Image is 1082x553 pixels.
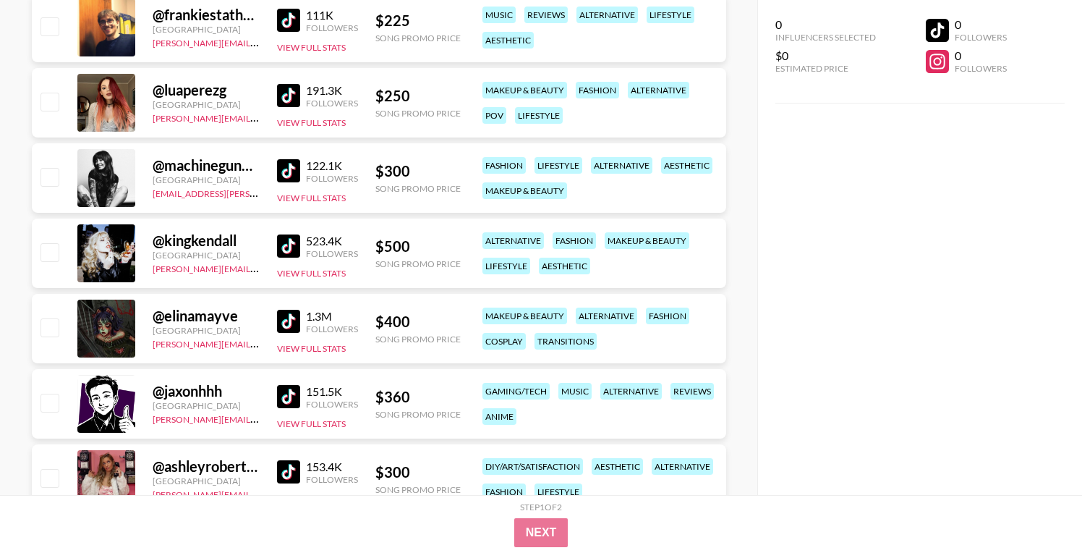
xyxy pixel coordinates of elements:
div: $ 250 [375,87,461,105]
div: Estimated Price [775,63,876,74]
div: Followers [306,248,358,259]
div: 151.5K [306,384,358,399]
div: makeup & beauty [482,308,567,324]
div: $0 [775,48,876,63]
div: Followers [955,32,1007,43]
div: $ 360 [375,388,461,406]
div: aesthetic [539,258,590,274]
a: [PERSON_NAME][EMAIL_ADDRESS][DOMAIN_NAME] [153,35,367,48]
button: View Full Stats [277,42,346,53]
a: [PERSON_NAME][EMAIL_ADDRESS][PERSON_NAME][DOMAIN_NAME] [153,110,435,124]
div: Song Promo Price [375,108,461,119]
div: reviews [524,7,568,23]
div: gaming/tech [482,383,550,400]
img: TikTok [277,235,300,258]
div: $ 500 [375,237,461,256]
div: alternative [576,308,637,324]
button: View Full Stats [277,494,346,505]
div: fashion [553,232,596,249]
img: TikTok [277,310,300,333]
div: lifestyle [482,258,530,274]
div: alternative [482,232,544,249]
div: Followers [955,63,1007,74]
div: @ ashleyrobertsphotos [153,457,260,476]
button: View Full Stats [277,117,346,128]
a: [PERSON_NAME][EMAIL_ADDRESS][DOMAIN_NAME] [153,336,367,350]
div: @ frankiestathamuk [153,6,260,24]
img: TikTok [277,159,300,182]
div: fashion [482,484,526,500]
div: [GEOGRAPHIC_DATA] [153,174,260,185]
div: transitions [534,333,597,350]
div: [GEOGRAPHIC_DATA] [153,24,260,35]
a: [PERSON_NAME][EMAIL_ADDRESS][DOMAIN_NAME] [153,261,367,274]
div: 0 [955,17,1007,32]
div: Song Promo Price [375,183,461,194]
div: [GEOGRAPHIC_DATA] [153,400,260,411]
div: 191.3K [306,83,358,98]
div: cosplay [482,333,526,350]
div: Step 1 of 2 [520,502,562,512]
div: Followers [306,173,358,184]
div: [GEOGRAPHIC_DATA] [153,476,260,486]
div: 153.4K [306,460,358,474]
div: makeup & beauty [482,182,567,199]
a: [PERSON_NAME][EMAIL_ADDRESS][DOMAIN_NAME] [153,411,367,425]
div: aesthetic [592,458,643,475]
div: music [558,383,592,400]
div: makeup & beauty [482,82,567,98]
img: TikTok [277,460,300,484]
div: Song Promo Price [375,258,461,269]
div: Followers [306,324,358,334]
div: 0 [955,48,1007,63]
div: lifestyle [534,157,582,174]
button: Next [514,518,568,547]
iframe: Drift Widget Chat Controller [1010,481,1065,536]
div: Song Promo Price [375,484,461,495]
div: alternative [600,383,662,400]
div: alternative [576,7,638,23]
div: [GEOGRAPHIC_DATA] [153,325,260,336]
div: reviews [670,383,714,400]
button: View Full Stats [277,418,346,429]
div: pov [482,107,506,124]
div: music [482,7,516,23]
div: 0 [775,17,876,32]
div: 1.3M [306,309,358,324]
div: lifestyle [534,484,582,500]
div: Followers [306,399,358,410]
div: $ 400 [375,313,461,331]
div: Song Promo Price [375,409,461,420]
div: makeup & beauty [605,232,689,249]
div: 523.4K [306,234,358,248]
img: TikTok [277,385,300,408]
div: alternative [628,82,689,98]
button: View Full Stats [277,193,346,203]
div: $ 225 [375,12,461,30]
div: aesthetic [482,32,534,48]
div: fashion [482,157,526,174]
div: [GEOGRAPHIC_DATA] [153,250,260,261]
img: TikTok [277,9,300,32]
button: View Full Stats [277,268,346,279]
div: lifestyle [515,107,563,124]
div: @ jaxonhhh [153,382,260,400]
div: @ kingkendall [153,232,260,250]
div: alternative [591,157,652,174]
div: @ machinegunkaela [153,156,260,174]
div: fashion [576,82,619,98]
div: Followers [306,22,358,33]
div: anime [482,408,516,425]
div: Followers [306,474,358,485]
div: 111K [306,8,358,22]
div: $ 300 [375,162,461,180]
div: Song Promo Price [375,334,461,345]
div: lifestyle [647,7,694,23]
a: [PERSON_NAME][EMAIL_ADDRESS][DOMAIN_NAME] [153,486,367,500]
div: @ elinamayve [153,307,260,325]
div: [GEOGRAPHIC_DATA] [153,99,260,110]
div: Followers [306,98,358,109]
div: Song Promo Price [375,33,461,43]
button: View Full Stats [277,343,346,354]
div: diy/art/satisfaction [482,458,583,475]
